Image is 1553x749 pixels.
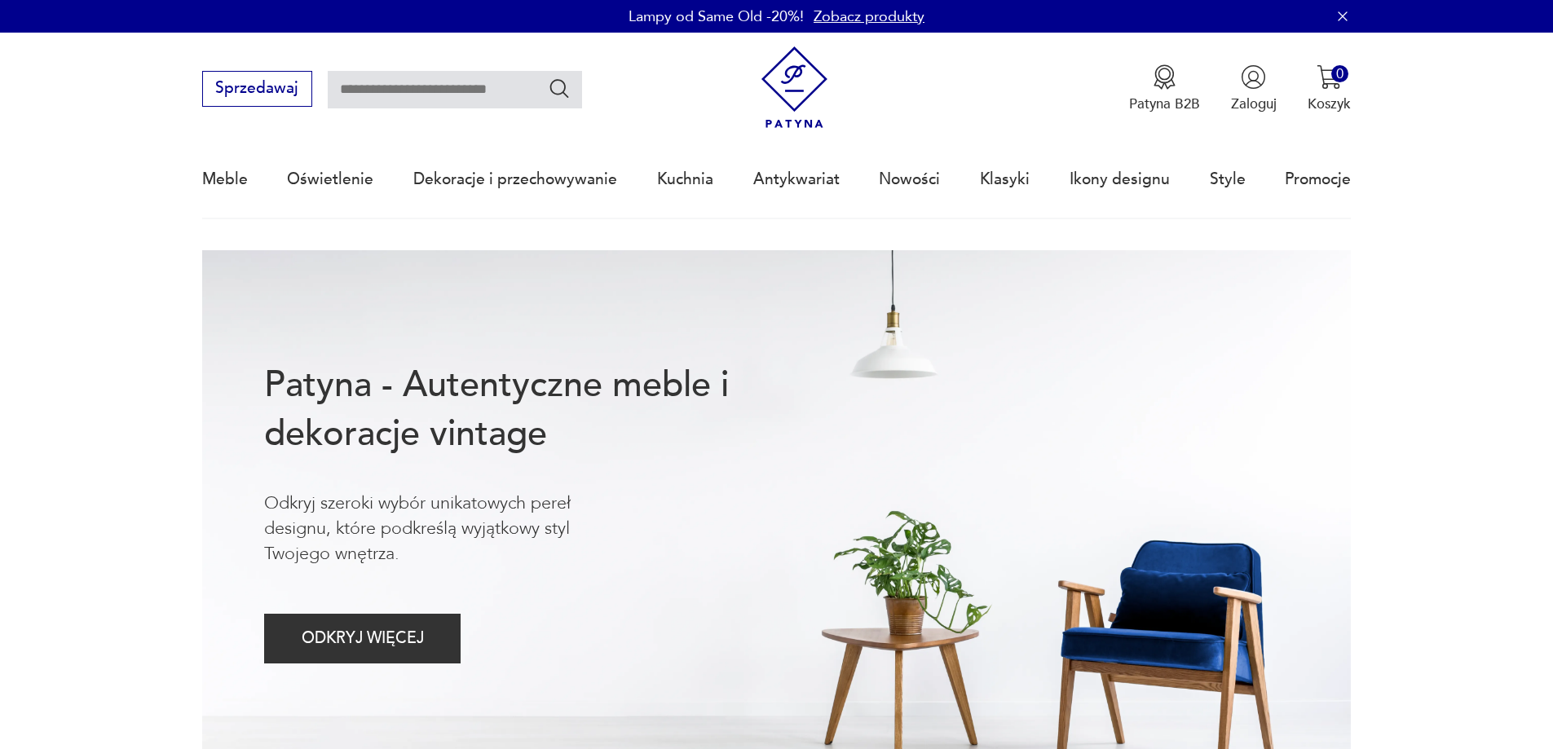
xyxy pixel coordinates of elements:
[1129,95,1200,113] p: Patyna B2B
[202,142,248,217] a: Meble
[1210,142,1246,217] a: Style
[202,71,312,107] button: Sprzedawaj
[980,142,1030,217] a: Klasyki
[753,46,836,129] img: Patyna - sklep z meblami i dekoracjami vintage
[657,142,713,217] a: Kuchnia
[1152,64,1177,90] img: Ikona medalu
[814,7,924,27] a: Zobacz produkty
[1070,142,1170,217] a: Ikony designu
[1241,64,1266,90] img: Ikonka użytkownika
[629,7,804,27] p: Lampy od Same Old -20%!
[264,491,636,567] p: Odkryj szeroki wybór unikatowych pereł designu, które podkreślą wyjątkowy styl Twojego wnętrza.
[1231,64,1277,113] button: Zaloguj
[264,614,461,663] button: ODKRYJ WIĘCEJ
[548,77,571,100] button: Szukaj
[1129,64,1200,113] button: Patyna B2B
[413,142,617,217] a: Dekoracje i przechowywanie
[1308,64,1351,113] button: 0Koszyk
[1317,64,1342,90] img: Ikona koszyka
[264,361,792,459] h1: Patyna - Autentyczne meble i dekoracje vintage
[753,142,840,217] a: Antykwariat
[1308,95,1351,113] p: Koszyk
[1231,95,1277,113] p: Zaloguj
[1285,142,1351,217] a: Promocje
[202,83,312,96] a: Sprzedawaj
[264,633,461,646] a: ODKRYJ WIĘCEJ
[1129,64,1200,113] a: Ikona medaluPatyna B2B
[287,142,373,217] a: Oświetlenie
[879,142,940,217] a: Nowości
[1331,65,1348,82] div: 0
